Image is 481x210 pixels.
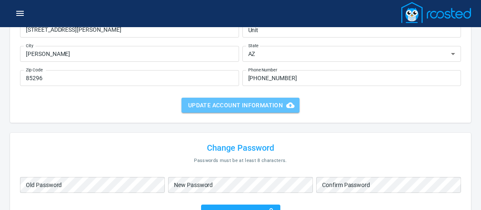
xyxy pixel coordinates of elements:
[181,98,300,113] button: Update Account Information
[188,100,293,111] span: Update Account Information
[401,2,471,23] img: Logo
[194,158,287,163] span: Passwords must be at least 8 characters.
[446,172,475,204] iframe: Chat
[20,143,461,153] h4: Change Password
